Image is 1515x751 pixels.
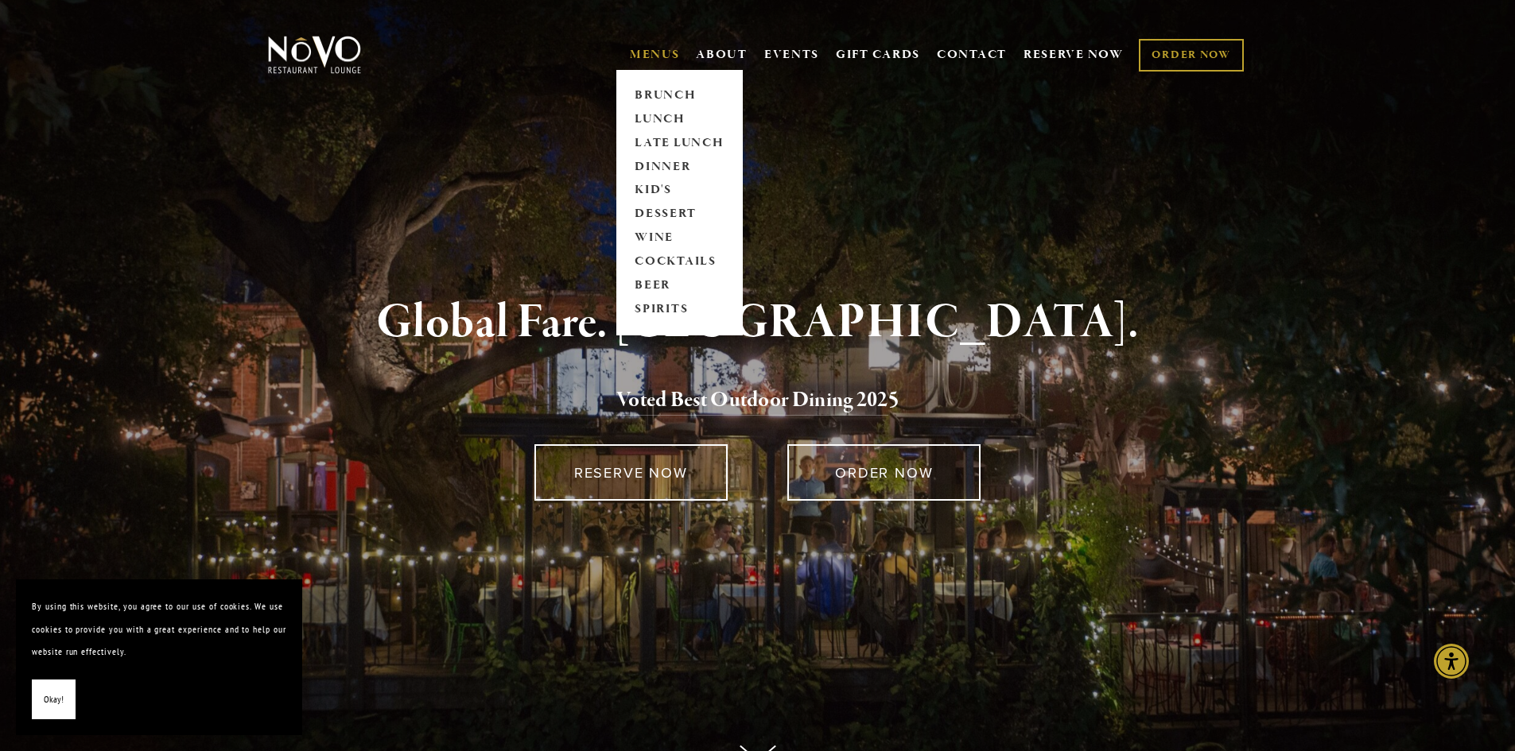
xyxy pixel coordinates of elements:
a: Voted Best Outdoor Dining 202 [616,386,888,416]
a: RESERVE NOW [1024,40,1124,70]
button: Okay! [32,679,76,720]
a: COCKTAILS [630,250,729,274]
a: LUNCH [630,107,729,131]
a: GIFT CARDS [836,40,920,70]
a: BRUNCH [630,83,729,107]
a: ABOUT [696,47,748,63]
p: By using this website, you agree to our use of cookies. We use cookies to provide you with a grea... [32,595,286,664]
section: Cookie banner [16,579,302,735]
a: DESSERT [630,203,729,226]
a: DINNER [630,155,729,179]
strong: Global Fare. [GEOGRAPHIC_DATA]. [376,292,1139,353]
h2: 5 [294,384,1222,417]
img: Novo Restaurant &amp; Lounge [265,35,364,75]
a: EVENTS [764,47,819,63]
span: Okay! [44,688,64,711]
a: ORDER NOW [787,444,981,501]
a: MENUS [630,47,680,63]
a: BEER [630,274,729,298]
a: ORDER NOW [1139,39,1243,72]
a: RESERVE NOW [534,444,728,501]
a: CONTACT [937,40,1007,70]
a: WINE [630,226,729,250]
a: SPIRITS [630,298,729,322]
div: Accessibility Menu [1434,644,1469,679]
a: KID'S [630,179,729,203]
a: LATE LUNCH [630,131,729,155]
